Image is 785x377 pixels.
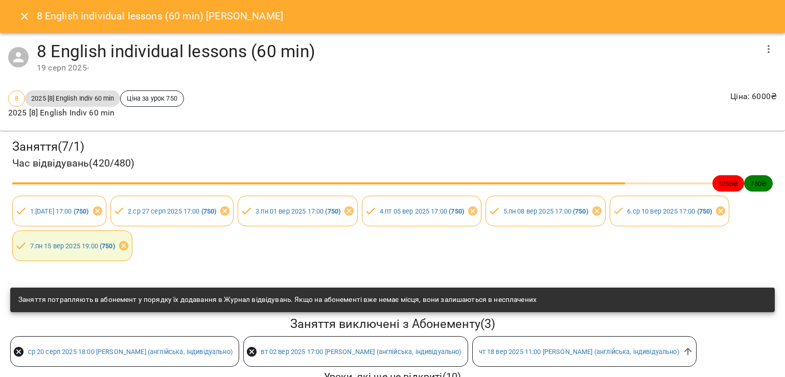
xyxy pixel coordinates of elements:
[325,207,340,215] b: ( 750 )
[712,179,745,188] span: 5250 ₴
[12,196,106,226] div: 1.[DATE] 17:00 (750)
[18,291,537,309] div: Заняття потрапляють в абонемент у порядку їх додавання в Журнал відвідувань. Якщо на абонементі в...
[479,348,679,356] a: чт 18 вер 2025 11:00 [PERSON_NAME] (англійська, індивідуально)
[12,139,773,155] h3: Заняття ( 7 / 1 )
[9,93,25,103] span: 8
[37,62,756,74] div: 19 серп 2025 -
[12,155,773,171] h4: Час відвідувань ( 420 / 480 )
[238,196,358,226] div: 3.пн 01 вер 2025 17:00 (750)
[449,207,464,215] b: ( 750 )
[12,230,132,261] div: 7.пн 15 вер 2025 19:00 (750)
[472,336,697,367] div: чт 18 вер 2025 11:00 [PERSON_NAME] (англійська, індивідуально)
[610,196,730,226] div: 6.ср 10 вер 2025 17:00 (750)
[256,207,340,215] a: 3.пн 01 вер 2025 17:00 (750)
[486,196,606,226] div: 5.пн 08 вер 2025 17:00 (750)
[100,242,115,250] b: ( 750 )
[37,8,284,24] h6: 8 English individual lessons (60 min) [PERSON_NAME]
[110,196,234,226] div: 2.ср 27 серп 2025 17:00 (750)
[10,316,775,332] h5: Заняття виключені з Абонементу ( 3 )
[697,207,712,215] b: ( 750 )
[12,4,37,29] button: Close
[573,207,588,215] b: ( 750 )
[74,207,89,215] b: ( 750 )
[25,93,120,103] span: 2025 [8] English Indiv 60 min
[362,196,481,226] div: 4.пт 05 вер 2025 17:00 (750)
[744,179,773,188] span: 750 ₴
[730,90,777,103] p: Ціна : 6000 ₴
[380,207,464,215] a: 4.пт 05 вер 2025 17:00 (750)
[128,207,216,215] a: 2.ср 27 серп 2025 17:00 (750)
[261,348,461,356] a: вт 02 вер 2025 17:00 [PERSON_NAME] (англійська, індивідуально)
[37,41,756,62] h4: 8 English individual lessons (60 min)
[30,207,89,215] a: 1.[DATE] 17:00 (750)
[8,107,184,119] p: 2025 [8] English Indiv 60 min
[30,242,115,250] a: 7.пн 15 вер 2025 19:00 (750)
[28,348,233,356] a: ср 20 серп 2025 18:00 [PERSON_NAME] (англійська, індивідуально)
[627,207,712,215] a: 6.ср 10 вер 2025 17:00 (750)
[201,207,217,215] b: ( 750 )
[121,93,183,103] span: Ціна за урок 750
[503,207,588,215] a: 5.пн 08 вер 2025 17:00 (750)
